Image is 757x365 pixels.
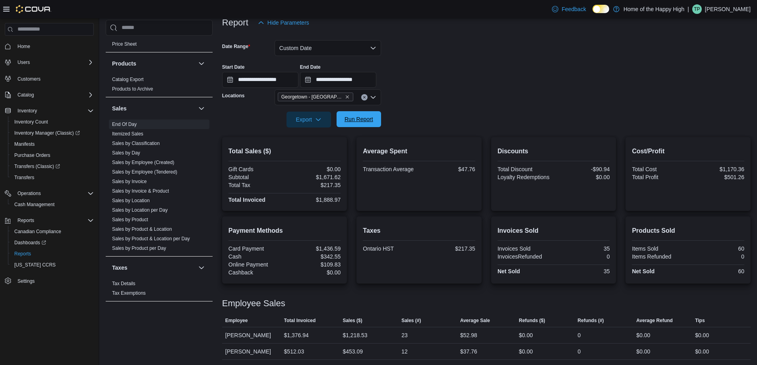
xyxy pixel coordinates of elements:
button: Sales [197,104,206,113]
div: $0.00 [519,330,533,340]
span: Purchase Orders [14,152,50,158]
a: Sales by Invoice [112,179,147,184]
a: Transfers [11,173,37,182]
span: Dashboards [14,239,46,246]
span: Inventory [17,108,37,114]
button: Custom Date [275,40,381,56]
div: Loyalty Redemptions [498,174,552,180]
h2: Products Sold [632,226,744,236]
span: Tax Details [112,280,136,287]
button: Home [2,41,97,52]
button: Clear input [361,94,368,100]
div: $342.55 [286,253,341,260]
div: Items Sold [632,245,686,252]
a: Cash Management [11,200,58,209]
p: Home of the Happy High [623,4,684,14]
span: Users [14,58,94,67]
div: [PERSON_NAME] [222,344,281,359]
a: Sales by Product & Location per Day [112,236,190,241]
span: Manifests [14,141,35,147]
a: Transfers (Classic) [8,161,97,172]
button: Operations [14,189,44,198]
button: Products [112,60,195,68]
span: Customers [17,76,41,82]
div: Invoices Sold [498,245,552,252]
a: Products to Archive [112,86,153,92]
div: $1,376.94 [284,330,309,340]
div: Gift Cards [228,166,283,172]
div: 23 [401,330,408,340]
button: Catalog [14,90,37,100]
a: Sales by Employee (Tendered) [112,169,177,175]
h2: Total Sales ($) [228,147,341,156]
button: Users [2,57,97,68]
span: Sales by Employee (Created) [112,159,174,166]
span: Average Refund [636,317,673,324]
span: Catalog [17,92,34,98]
div: $501.26 [690,174,744,180]
span: Reports [14,216,94,225]
a: Home [14,42,33,51]
span: Inventory Manager (Classic) [11,128,94,138]
div: Ontario HST [363,245,417,252]
span: Average Sale [460,317,490,324]
div: 35 [555,268,610,274]
span: Sales (#) [401,317,421,324]
div: Online Payment [228,261,283,268]
div: 60 [690,268,744,274]
span: Settings [17,278,35,284]
button: Settings [2,275,97,287]
button: Sales [112,104,195,112]
div: $109.83 [286,261,341,268]
h3: Products [112,60,136,68]
button: [US_STATE] CCRS [8,259,97,270]
span: Tips [695,317,705,324]
span: Inventory Manager (Classic) [14,130,80,136]
span: Home [17,43,30,50]
a: Inventory Manager (Classic) [8,127,97,139]
div: $1,170.36 [690,166,744,172]
span: Transfers (Classic) [14,163,60,170]
div: $0.00 [636,330,650,340]
span: Inventory Count [11,117,94,127]
span: Sales by Product & Location [112,226,172,232]
button: Remove Georgetown - Mountainview - Fire & Flower from selection in this group [345,95,350,99]
span: Users [17,59,30,66]
a: Sales by Product per Day [112,245,166,251]
span: Sales by Location [112,197,150,204]
button: Purchase Orders [8,150,97,161]
span: Reports [17,217,34,224]
span: Operations [14,189,94,198]
a: Manifests [11,139,38,149]
label: Start Date [222,64,245,70]
span: TP [694,4,700,14]
a: Price Sheet [112,41,137,47]
span: Georgetown - Mountainview - Fire & Flower [278,93,353,101]
span: Transfers [14,174,34,181]
button: Run Report [337,111,381,127]
span: Washington CCRS [11,260,94,270]
h2: Invoices Sold [498,226,610,236]
a: Sales by Employee (Created) [112,160,174,165]
input: Press the down key to open a popover containing a calendar. [300,72,376,88]
span: Catalog [14,90,94,100]
span: Home [14,41,94,51]
span: Hide Parameters [267,19,309,27]
img: Cova [16,5,51,13]
div: $1,436.59 [286,245,341,252]
div: $0.00 [555,174,610,180]
span: Canadian Compliance [11,227,94,236]
span: Refunds ($) [519,317,545,324]
div: Cash [228,253,283,260]
a: Sales by Location per Day [112,207,168,213]
strong: Total Invoiced [228,197,265,203]
span: Sales ($) [343,317,362,324]
button: Operations [2,188,97,199]
div: 0 [555,253,610,260]
span: Sales by Product [112,216,148,223]
button: Export [287,112,331,127]
label: Locations [222,93,245,99]
h2: Payment Methods [228,226,341,236]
